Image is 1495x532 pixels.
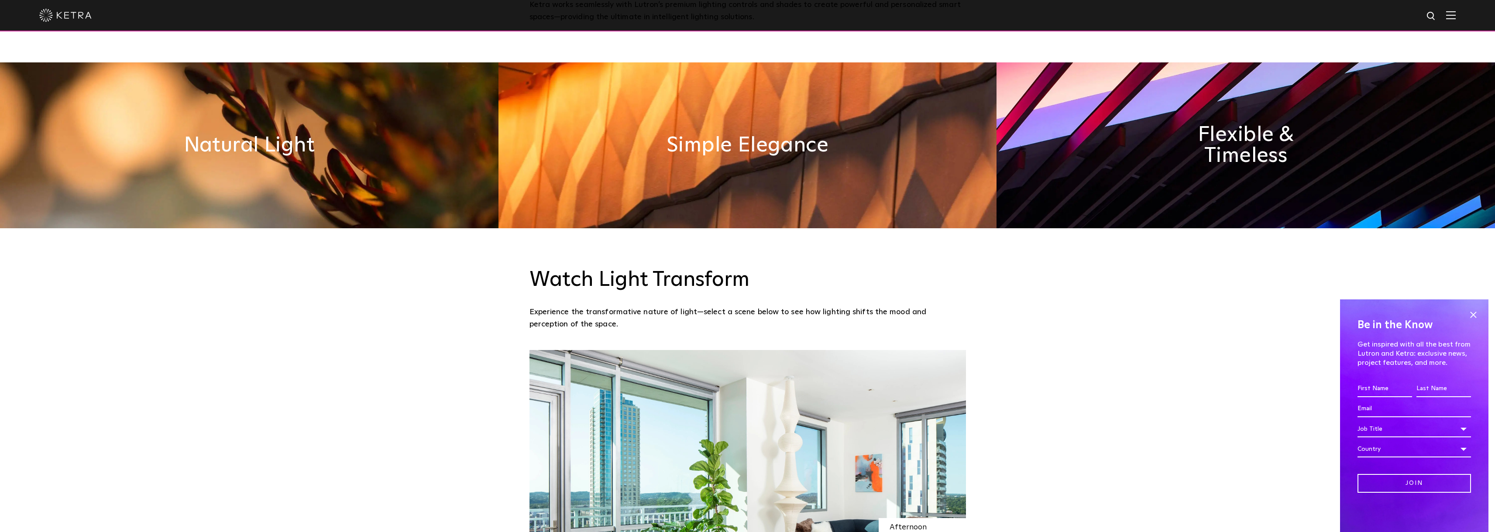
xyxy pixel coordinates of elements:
[1358,421,1471,437] div: Job Title
[1358,441,1471,457] div: Country
[997,62,1495,228] img: flexible_timeless_ketra
[1156,124,1336,166] h2: Flexible & Timeless
[1358,381,1412,397] input: First Name
[1446,11,1456,19] img: Hamburger%20Nav.svg
[184,135,315,156] h2: Natural Light
[890,523,927,531] span: Afternoon
[498,62,997,228] img: simple_elegance
[1358,474,1471,493] input: Join
[1416,381,1471,397] input: Last Name
[1358,340,1471,367] p: Get inspired with all the best from Lutron and Ketra: exclusive news, project features, and more.
[1426,11,1437,22] img: search icon
[529,268,966,293] h3: Watch Light Transform
[39,9,92,22] img: ketra-logo-2019-white
[1358,401,1471,417] input: Email
[667,135,828,156] h2: Simple Elegance
[529,306,962,331] p: Experience the transformative nature of light—select a scene below to see how lighting shifts the...
[1358,317,1471,333] h4: Be in the Know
